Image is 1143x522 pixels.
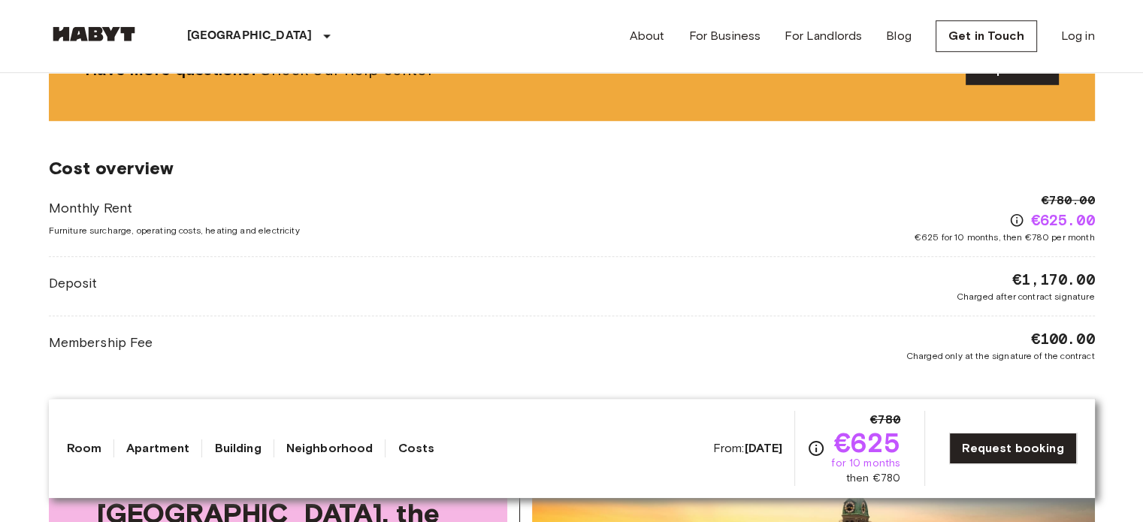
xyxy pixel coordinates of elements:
[67,439,102,457] a: Room
[1030,328,1094,349] span: €100.00
[286,439,373,457] a: Neighborhood
[1009,213,1024,228] svg: Check cost overview for full price breakdown. Please note that discounts apply to new joiners onl...
[744,441,782,455] b: [DATE]
[398,439,434,457] a: Costs
[49,224,300,237] span: Furniture surcharge, operating costs, heating and electricity
[49,26,139,41] img: Habyt
[630,27,665,45] a: About
[957,290,1095,303] span: Charged after contract signature
[886,27,912,45] a: Blog
[49,333,153,352] span: Membership Fee
[187,27,313,45] p: [GEOGRAPHIC_DATA]
[1041,192,1094,210] span: €780.00
[126,439,189,457] a: Apartment
[834,429,901,456] span: €625
[785,27,862,45] a: For Landlords
[1061,27,1095,45] a: Log in
[846,471,900,486] span: then €780
[49,198,300,218] span: Monthly Rent
[831,456,900,471] span: for 10 months
[49,157,1095,180] span: Cost overview
[915,231,1095,244] span: €625 for 10 months, then €780 per month
[906,349,1095,363] span: Charged only at the signature of the contract
[936,20,1037,52] a: Get in Touch
[807,439,825,457] svg: Check cost overview for full price breakdown. Please note that discounts apply to new joiners onl...
[949,433,1076,464] a: Request booking
[870,411,901,429] span: €780
[713,440,783,457] span: From:
[1030,210,1094,231] span: €625.00
[688,27,760,45] a: For Business
[49,273,98,293] span: Deposit
[214,439,261,457] a: Building
[1012,269,1094,290] span: €1,170.00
